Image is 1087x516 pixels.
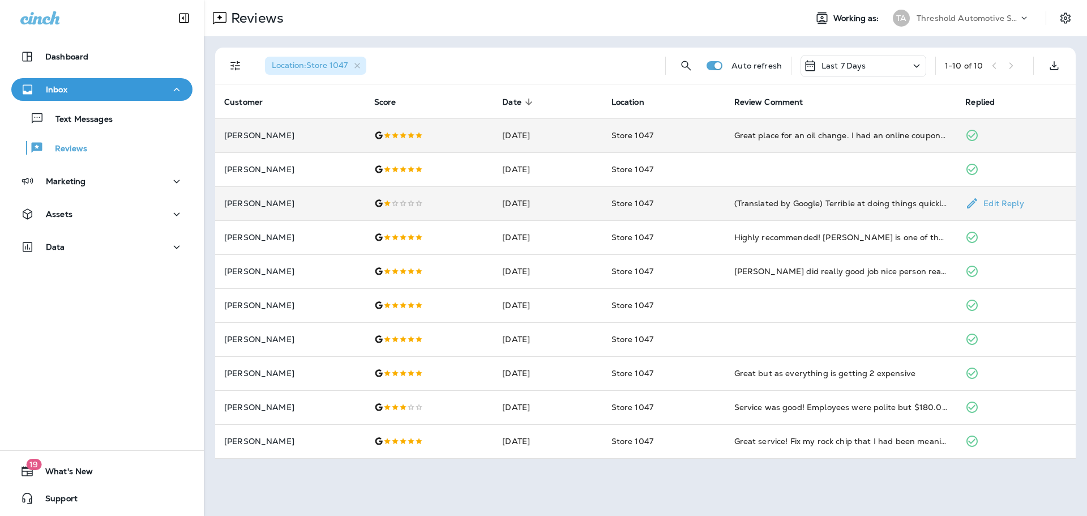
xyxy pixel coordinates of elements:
td: [DATE] [493,288,602,322]
span: Location [611,97,659,107]
p: [PERSON_NAME] [224,199,356,208]
div: TA [893,10,910,27]
div: Service was good! Employees were polite but $180.00 for an oil change and an air filter on a gas ... [734,402,948,413]
span: Date [502,97,521,107]
span: Working as: [833,14,881,23]
button: Filters [224,54,247,77]
p: Inbox [46,85,67,94]
p: Reviews [226,10,284,27]
span: What's New [34,467,93,480]
div: Great but as everything is getting 2 expensive [734,368,948,379]
p: [PERSON_NAME] [224,267,356,276]
td: [DATE] [493,220,602,254]
span: Customer [224,97,263,107]
span: Store 1047 [611,334,653,344]
td: [DATE] [493,152,602,186]
span: Store 1047 [611,368,653,378]
span: Location : Store 1047 [272,60,348,70]
p: Marketing [46,177,85,186]
p: [PERSON_NAME] [224,369,356,378]
td: [DATE] [493,254,602,288]
span: Store 1047 [611,266,653,276]
p: [PERSON_NAME] [224,335,356,344]
p: Threshold Automotive Service dba Grease Monkey [917,14,1018,23]
p: [PERSON_NAME] [224,301,356,310]
button: Support [11,487,192,510]
span: Store 1047 [611,164,653,174]
button: Export as CSV [1043,54,1065,77]
button: Dashboard [11,45,192,68]
div: Chris did really good job nice person really smart and knowledgeable [734,266,948,277]
p: Auto refresh [731,61,782,70]
button: Reviews [11,136,192,160]
button: Text Messages [11,106,192,130]
button: Collapse Sidebar [168,7,200,29]
span: Customer [224,97,277,107]
p: Edit Reply [979,199,1024,208]
span: Store 1047 [611,130,653,140]
p: [PERSON_NAME] [224,437,356,446]
div: (Translated by Google) Terrible at doing things quickly, they do them poorly and with very little... [734,198,948,209]
button: Data [11,236,192,258]
button: 19What's New [11,460,192,483]
div: Highly recommended! Joey is one of the absolute best! Always makes sure I get what I need done, e... [734,232,948,243]
p: Assets [46,210,72,219]
span: Store 1047 [611,300,653,310]
div: 1 - 10 of 10 [945,61,983,70]
td: [DATE] [493,356,602,390]
span: Support [34,494,78,508]
span: Store 1047 [611,436,653,446]
span: Store 1047 [611,232,653,242]
button: Search Reviews [675,54,697,77]
td: [DATE] [493,390,602,424]
span: Location [611,97,644,107]
p: Text Messages [44,114,113,125]
button: Inbox [11,78,192,101]
span: Store 1047 [611,198,653,208]
p: [PERSON_NAME] [224,233,356,242]
span: Store 1047 [611,402,653,412]
span: Score [374,97,396,107]
p: [PERSON_NAME] [224,131,356,140]
td: [DATE] [493,118,602,152]
button: Settings [1055,8,1076,28]
span: Date [502,97,536,107]
button: Assets [11,203,192,225]
span: Replied [965,97,1009,107]
div: Great service! Fix my rock chip that I had been meaning to call my insurance about. [734,436,948,447]
p: [PERSON_NAME] [224,165,356,174]
span: 19 [26,459,41,470]
p: [PERSON_NAME] [224,403,356,412]
div: Great place for an oil change. I had an online coupon and they added it on without any hassle. In... [734,130,948,141]
td: [DATE] [493,322,602,356]
p: Dashboard [45,52,88,61]
span: Replied [965,97,995,107]
div: Location:Store 1047 [265,57,366,75]
p: Reviews [44,144,87,155]
span: Review Comment [734,97,818,107]
span: Score [374,97,411,107]
button: Marketing [11,170,192,193]
td: [DATE] [493,424,602,458]
span: Review Comment [734,97,803,107]
td: [DATE] [493,186,602,220]
p: Last 7 Days [821,61,866,70]
p: Data [46,242,65,251]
